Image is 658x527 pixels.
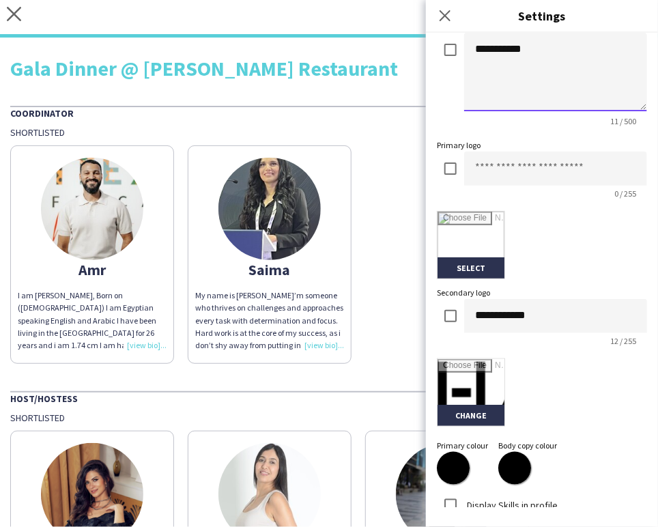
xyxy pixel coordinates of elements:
[10,391,648,405] div: Host/Hostess
[10,126,648,139] div: Shortlisted
[426,7,658,25] h3: Settings
[195,289,344,352] div: My name is [PERSON_NAME]’m someone who thrives on challenges and approaches every task with deter...
[599,116,647,126] span: 11 / 500
[599,336,647,346] span: 12 / 255
[437,440,488,451] label: Primary colour
[18,289,167,352] div: I am [PERSON_NAME], Born on ([DEMOGRAPHIC_DATA]) I am Egyptian speaking English and Arabic I have...
[437,287,490,298] label: Secondary logo
[41,158,143,260] img: thumb-66c1b6852183e.jpeg
[464,498,558,511] label: Display Skills in profile
[218,158,321,260] img: thumb-6763076a449fd.jpeg
[498,440,557,451] label: Body copy colour
[195,263,344,276] div: Saima
[10,106,648,119] div: Coordinator
[10,412,648,424] div: Shortlisted
[603,188,647,199] span: 0 / 255
[10,58,648,79] div: Gala Dinner @ [PERSON_NAME] Restaurant
[18,263,167,276] div: Amr
[437,140,481,150] label: Primary logo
